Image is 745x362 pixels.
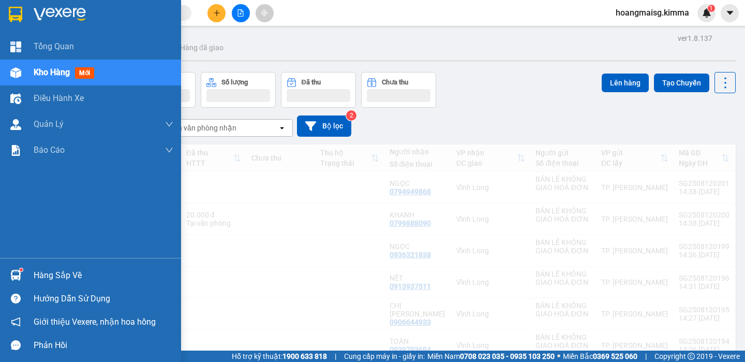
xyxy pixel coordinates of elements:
span: Điều hành xe [34,92,84,105]
div: Chọn văn phòng nhận [165,123,236,133]
strong: 1900 633 818 [282,352,327,360]
span: | [335,351,336,362]
span: Hỗ trợ kỹ thuật: [232,351,327,362]
span: Giới thiệu Vexere, nhận hoa hồng [34,315,156,328]
span: Miền Bắc [563,351,637,362]
span: Cung cấp máy in - giấy in: [344,351,425,362]
div: Hàng sắp về [34,268,173,283]
div: Chưa thu [382,79,408,86]
span: caret-down [725,8,735,18]
span: down [165,146,173,154]
span: down [165,120,173,128]
sup: 1 [708,5,715,12]
span: Quản Lý [34,118,64,131]
span: Miền Nam [427,351,555,362]
img: icon-new-feature [702,8,711,18]
button: file-add [232,4,250,22]
div: Đã thu [302,79,321,86]
span: hoangmaisg.kimma [607,6,697,19]
li: VP TP. [PERSON_NAME] [5,56,71,79]
span: question-circle [11,294,21,303]
span: notification [11,317,21,327]
span: mới [75,67,94,79]
span: plus [213,9,220,17]
button: Hàng đã giao [172,35,232,60]
span: | [645,351,647,362]
strong: 0369 525 060 [593,352,637,360]
img: warehouse-icon [10,93,21,104]
img: dashboard-icon [10,41,21,52]
button: Lên hàng [602,74,649,92]
button: caret-down [721,4,739,22]
button: aim [256,4,274,22]
b: 107/1 , Đường 2/9 P1, TP Vĩnh Long [71,69,127,100]
div: Hướng dẫn sử dụng [34,291,173,307]
span: Tổng Quan [34,40,74,53]
div: Phản hồi [34,338,173,353]
img: logo.jpg [5,5,41,41]
img: logo-vxr [9,7,22,22]
button: Chưa thu [361,72,436,108]
span: 1 [709,5,713,12]
button: Số lượng [201,72,276,108]
img: warehouse-icon [10,270,21,281]
div: Số lượng [221,79,248,86]
li: [PERSON_NAME] - 0931936768 [5,5,150,44]
button: plus [207,4,226,22]
button: Đã thu [281,72,356,108]
span: file-add [237,9,244,17]
button: Tạo Chuyến [654,74,709,92]
span: Báo cáo [34,143,65,156]
span: ⚪️ [557,354,560,358]
img: warehouse-icon [10,67,21,78]
svg: open [278,124,286,132]
img: warehouse-icon [10,119,21,130]
button: Bộ lọc [297,115,351,137]
div: ver 1.8.137 [678,33,712,44]
span: message [11,340,21,350]
span: Kho hàng [34,67,70,77]
img: solution-icon [10,145,21,156]
li: VP Vĩnh Long [71,56,138,67]
span: aim [261,9,268,17]
strong: 0708 023 035 - 0935 103 250 [460,352,555,360]
sup: 1 [20,268,23,271]
span: environment [71,69,79,77]
sup: 2 [346,110,356,121]
span: copyright [688,353,695,360]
